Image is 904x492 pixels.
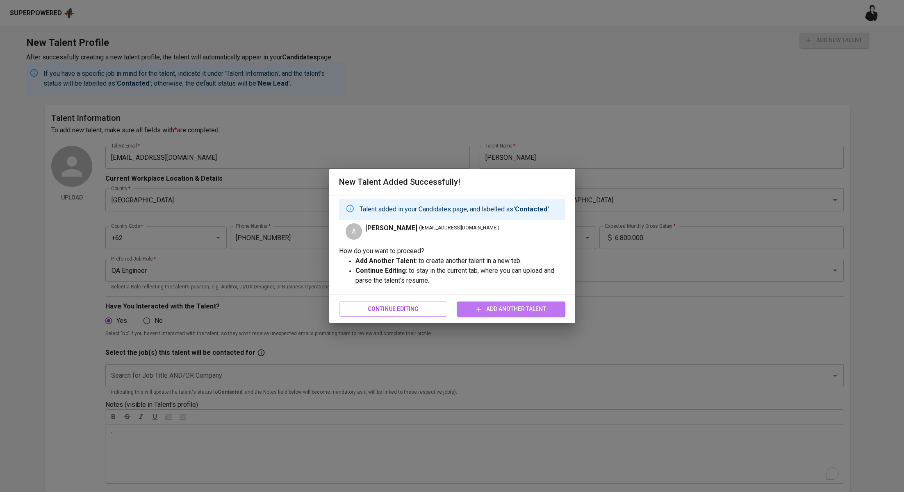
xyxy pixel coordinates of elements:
strong: Continue Editing [355,267,406,274]
span: [PERSON_NAME] [365,223,417,233]
strong: Add Another Talent [355,257,416,265]
p: : to stay in the current tab, where you can upload and parse the talent's resume. [355,266,565,286]
p: : to create another talent in a new tab. [355,256,565,266]
strong: 'Contacted' [513,205,549,213]
p: Talent added in your Candidates page, and labelled as [360,204,549,214]
p: How do you want to proceed? [339,246,565,256]
button: Add Another Talent [457,302,565,317]
span: ( [EMAIL_ADDRESS][DOMAIN_NAME] ) [419,224,499,232]
h6: New Talent Added Successfully! [339,175,565,188]
button: Continue Editing [339,302,447,317]
span: Add Another Talent [464,304,559,314]
span: Continue Editing [346,304,441,314]
div: A [346,223,362,240]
